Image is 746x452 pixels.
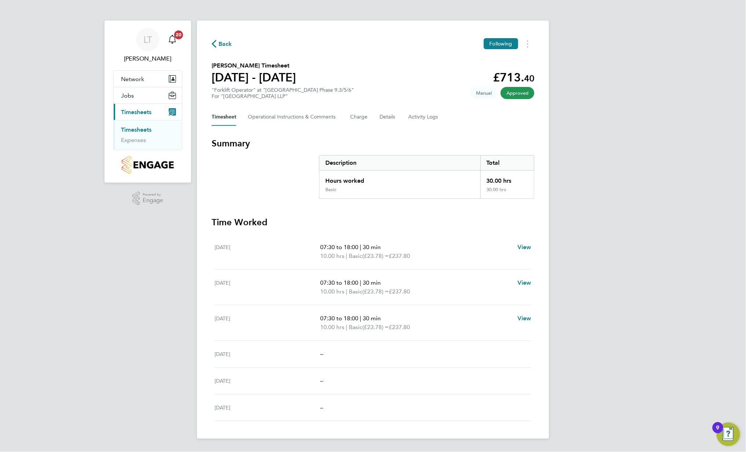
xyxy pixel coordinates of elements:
div: [DATE] [215,278,320,296]
span: 10.00 hrs [320,324,344,331]
span: LT [143,35,152,44]
div: For "[GEOGRAPHIC_DATA] LLP" [212,93,354,99]
span: Basic [349,287,362,296]
span: 07:30 to 18:00 [320,315,358,322]
div: [DATE] [215,314,320,332]
div: 30.00 hrs [480,171,534,187]
span: View [518,279,531,286]
div: [DATE] [215,243,320,260]
span: 07:30 to 18:00 [320,244,358,251]
span: This timesheet was manually created. [470,87,498,99]
span: 20 [174,30,183,39]
button: Timesheet [212,108,236,126]
div: Basic [325,187,336,193]
span: | [360,279,361,286]
span: 40 [524,73,534,84]
span: Engage [143,197,163,204]
span: (£23.78) = [362,288,389,295]
a: 20 [165,28,180,51]
button: Activity Logs [408,108,439,126]
button: Jobs [114,87,182,103]
h1: [DATE] - [DATE] [212,70,296,85]
h3: Time Worked [212,216,534,228]
span: Network [121,76,144,83]
span: Following [490,40,512,47]
a: LT[PERSON_NAME] [113,28,182,63]
span: Back [219,40,232,48]
div: Hours worked [319,171,480,187]
span: | [346,324,347,331]
h2: [PERSON_NAME] Timesheet [212,61,296,70]
span: View [518,244,531,251]
span: 30 min [363,315,381,322]
a: Timesheets [121,126,151,133]
span: 30 min [363,244,381,251]
button: Timesheets [114,104,182,120]
app-decimal: £713. [493,70,534,84]
span: Basic [349,252,362,260]
span: – [320,404,323,411]
button: Network [114,71,182,87]
a: Go to home page [113,156,182,174]
button: Charge [350,108,368,126]
span: | [346,252,347,259]
a: Powered byEngage [132,192,164,205]
span: This timesheet has been approved. [501,87,534,99]
div: [DATE] [215,350,320,358]
span: Lewis Tucker [113,54,182,63]
img: countryside-properties-logo-retina.png [122,156,173,174]
button: Details [380,108,396,126]
span: 07:30 to 18:00 [320,279,358,286]
span: | [346,288,347,295]
span: Basic [349,323,362,332]
span: (£23.78) = [362,252,389,259]
span: £237.80 [389,288,410,295]
div: 9 [716,428,720,437]
button: Following [484,38,518,49]
span: View [518,315,531,322]
a: View [518,278,531,287]
div: Total [480,156,534,170]
span: 10.00 hrs [320,288,344,295]
span: (£23.78) = [362,324,389,331]
a: View [518,243,531,252]
span: 10.00 hrs [320,252,344,259]
span: – [320,377,323,384]
button: Timesheets Menu [521,38,534,50]
h3: Summary [212,138,534,149]
nav: Main navigation [105,21,191,183]
div: Timesheets [114,120,182,150]
span: £237.80 [389,252,410,259]
div: 30.00 hrs [480,187,534,198]
span: £237.80 [389,324,410,331]
span: Timesheets [121,109,151,116]
a: Expenses [121,136,146,143]
span: | [360,244,361,251]
a: View [518,314,531,323]
div: Summary [319,155,534,199]
span: Jobs [121,92,134,99]
div: "Forklift Operator" at "[GEOGRAPHIC_DATA] Phase 9.3/5/6" [212,87,354,99]
span: Powered by [143,192,163,198]
div: [DATE] [215,403,320,412]
div: Description [319,156,480,170]
span: – [320,350,323,357]
button: Operational Instructions & Comments [248,108,339,126]
button: Back [212,39,232,48]
span: | [360,315,361,322]
section: Timesheet [212,138,534,421]
button: Open Resource Center, 9 new notifications [717,423,740,446]
span: 30 min [363,279,381,286]
div: [DATE] [215,376,320,385]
